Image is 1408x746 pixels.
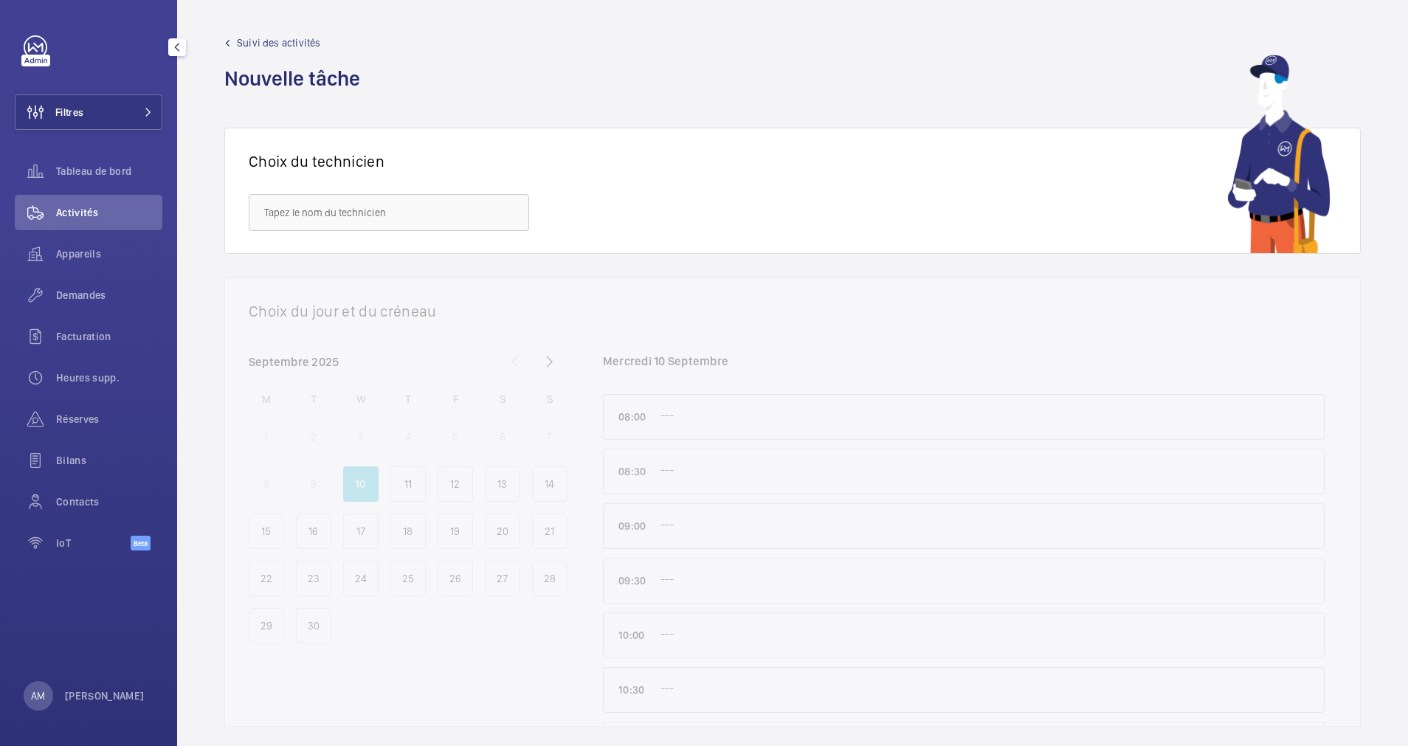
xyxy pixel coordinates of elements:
[56,453,162,468] span: Bilans
[56,205,162,220] span: Activités
[56,494,162,509] span: Contacts
[56,370,162,385] span: Heures supp.
[249,152,384,170] h1: Choix du technicien
[56,246,162,261] span: Appareils
[65,688,145,703] p: [PERSON_NAME]
[31,688,45,703] p: AM
[56,536,131,550] span: IoT
[56,288,162,303] span: Demandes
[237,35,320,50] span: Suivi des activités
[55,105,83,120] span: Filtres
[1227,55,1331,253] img: mechanic using app
[56,412,162,426] span: Réserves
[131,536,151,550] span: Beta
[15,94,162,130] button: Filtres
[249,194,529,231] input: Tapez le nom du technicien
[56,164,162,179] span: Tableau de bord
[224,65,369,92] h1: Nouvelle tâche
[56,329,162,344] span: Facturation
